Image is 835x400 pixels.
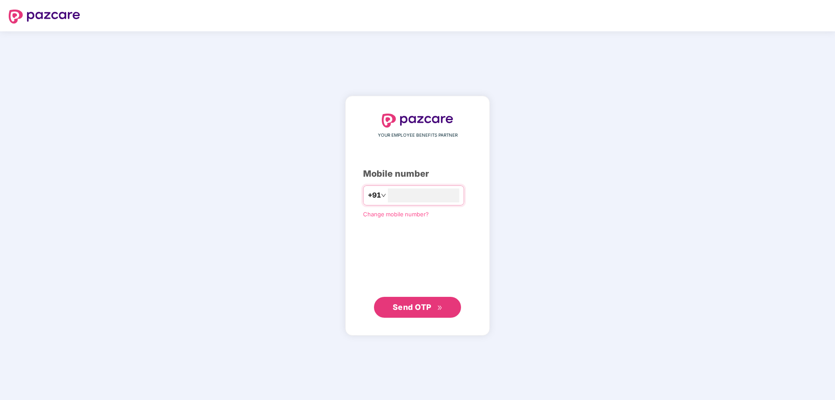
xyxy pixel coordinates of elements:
[363,167,472,181] div: Mobile number
[368,190,381,201] span: +91
[382,114,453,128] img: logo
[363,211,429,218] a: Change mobile number?
[378,132,458,139] span: YOUR EMPLOYEE BENEFITS PARTNER
[9,10,80,24] img: logo
[374,297,461,318] button: Send OTPdouble-right
[393,303,431,312] span: Send OTP
[381,193,386,198] span: down
[437,305,443,311] span: double-right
